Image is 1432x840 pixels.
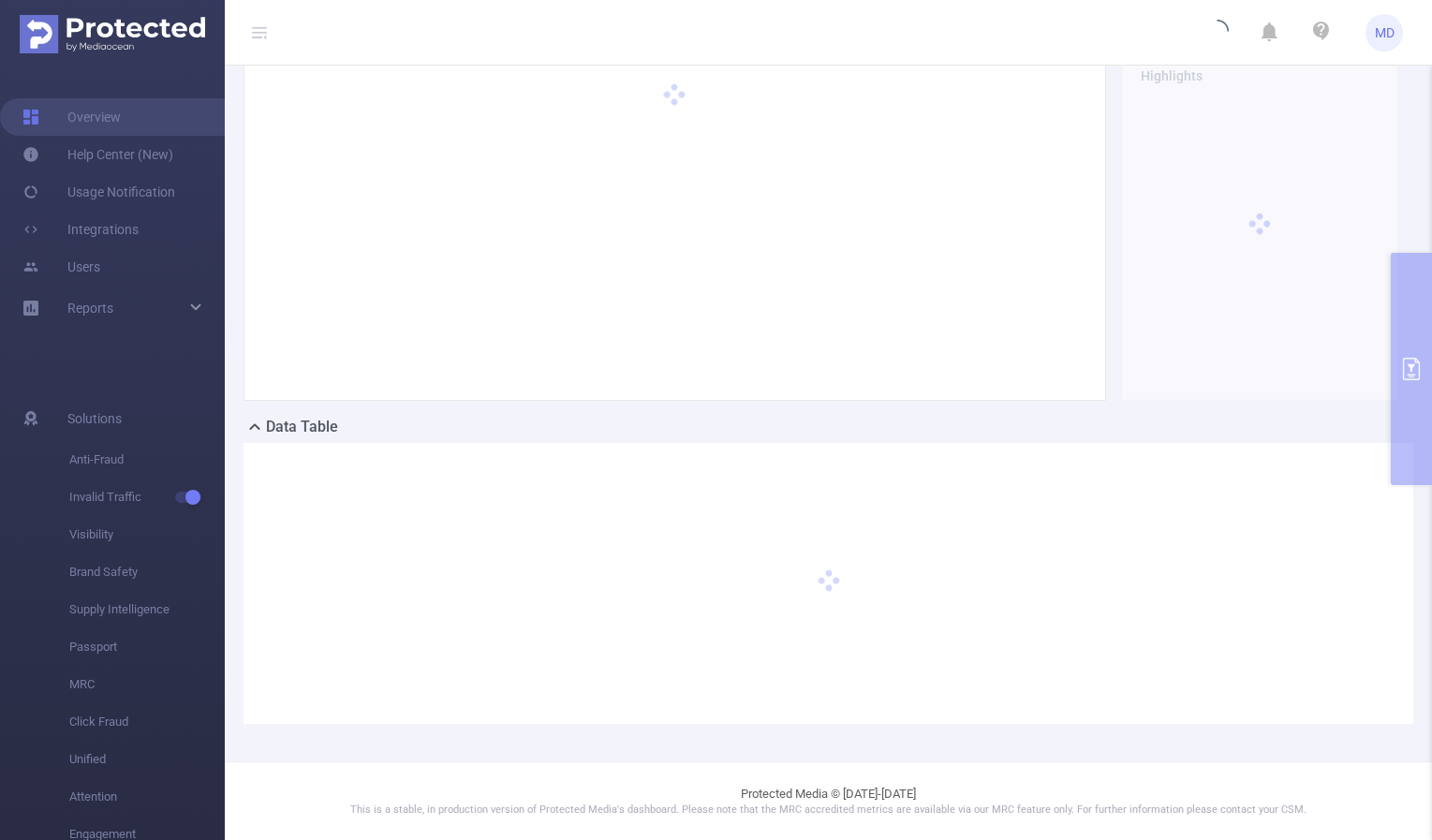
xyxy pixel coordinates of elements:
[1375,14,1395,52] span: MD
[22,248,100,286] a: Users
[1206,20,1229,46] i: icon: loading
[69,703,225,741] span: Click Fraud
[69,516,225,553] span: Visibility
[67,400,122,437] span: Solutions
[272,803,1385,818] p: This is a stable, in production version of Protected Media's dashboard. Please note that the MRC ...
[69,628,225,666] span: Passport
[69,741,225,778] span: Unified
[69,441,225,479] span: Anti-Fraud
[22,136,173,173] a: Help Center (New)
[67,289,113,327] a: Reports
[20,15,205,53] img: Protected Media
[266,416,338,438] h2: Data Table
[22,211,139,248] a: Integrations
[69,553,225,591] span: Brand Safety
[69,479,225,516] span: Invalid Traffic
[69,666,225,703] span: MRC
[69,591,225,628] span: Supply Intelligence
[69,778,225,816] span: Attention
[67,301,113,316] span: Reports
[22,98,121,136] a: Overview
[22,173,175,211] a: Usage Notification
